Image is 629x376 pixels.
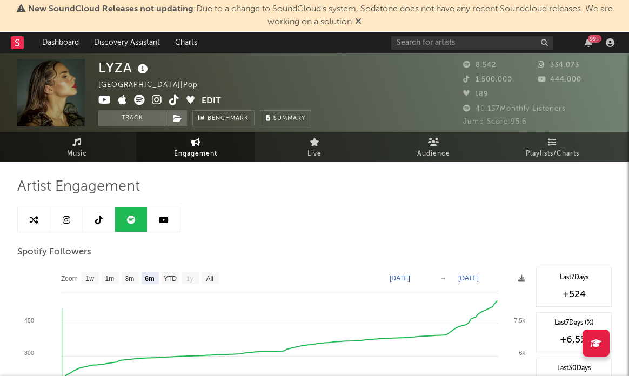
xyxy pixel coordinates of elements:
[519,350,525,356] text: 6k
[374,132,493,162] a: Audience
[390,274,410,282] text: [DATE]
[186,275,193,283] text: 1y
[125,275,135,283] text: 3m
[35,32,86,53] a: Dashboard
[463,62,496,69] span: 8.542
[28,5,193,14] span: New SoundCloud Releases not updating
[145,275,154,283] text: 6m
[61,275,78,283] text: Zoom
[463,118,527,125] span: Jump Score: 95.6
[136,132,255,162] a: Engagement
[86,275,95,283] text: 1w
[542,333,606,346] div: +6,5 %
[542,318,606,328] div: Last 7 Days (%)
[538,62,579,69] span: 334.073
[174,147,217,160] span: Engagement
[493,132,612,162] a: Playlists/Charts
[98,59,151,77] div: LYZA
[98,110,166,126] button: Track
[17,132,136,162] a: Music
[588,35,601,43] div: 99 +
[355,18,362,26] span: Dismiss
[164,275,177,283] text: YTD
[86,32,168,53] a: Discovery Assistant
[463,76,512,83] span: 1.500.000
[24,350,34,356] text: 300
[260,110,311,126] button: Summary
[391,36,553,50] input: Search for artists
[542,364,606,373] div: Last 30 Days
[542,273,606,283] div: Last 7 Days
[514,317,525,324] text: 7.5k
[463,105,566,112] span: 40.157 Monthly Listeners
[105,275,115,283] text: 1m
[24,317,34,324] text: 450
[307,147,322,160] span: Live
[17,246,91,259] span: Spotify Followers
[17,180,140,193] span: Artist Engagement
[98,79,210,92] div: [GEOGRAPHIC_DATA] | Pop
[168,32,205,53] a: Charts
[206,275,213,283] text: All
[458,274,479,282] text: [DATE]
[192,110,255,126] a: Benchmark
[202,95,221,108] button: Edit
[273,116,305,122] span: Summary
[440,274,446,282] text: →
[417,147,450,160] span: Audience
[585,38,592,47] button: 99+
[28,5,613,26] span: : Due to a change to SoundCloud's system, Sodatone does not have any recent Soundcloud releases. ...
[255,132,374,162] a: Live
[67,147,87,160] span: Music
[463,91,489,98] span: 189
[208,112,249,125] span: Benchmark
[526,147,579,160] span: Playlists/Charts
[542,288,606,301] div: +524
[538,76,581,83] span: 444.000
